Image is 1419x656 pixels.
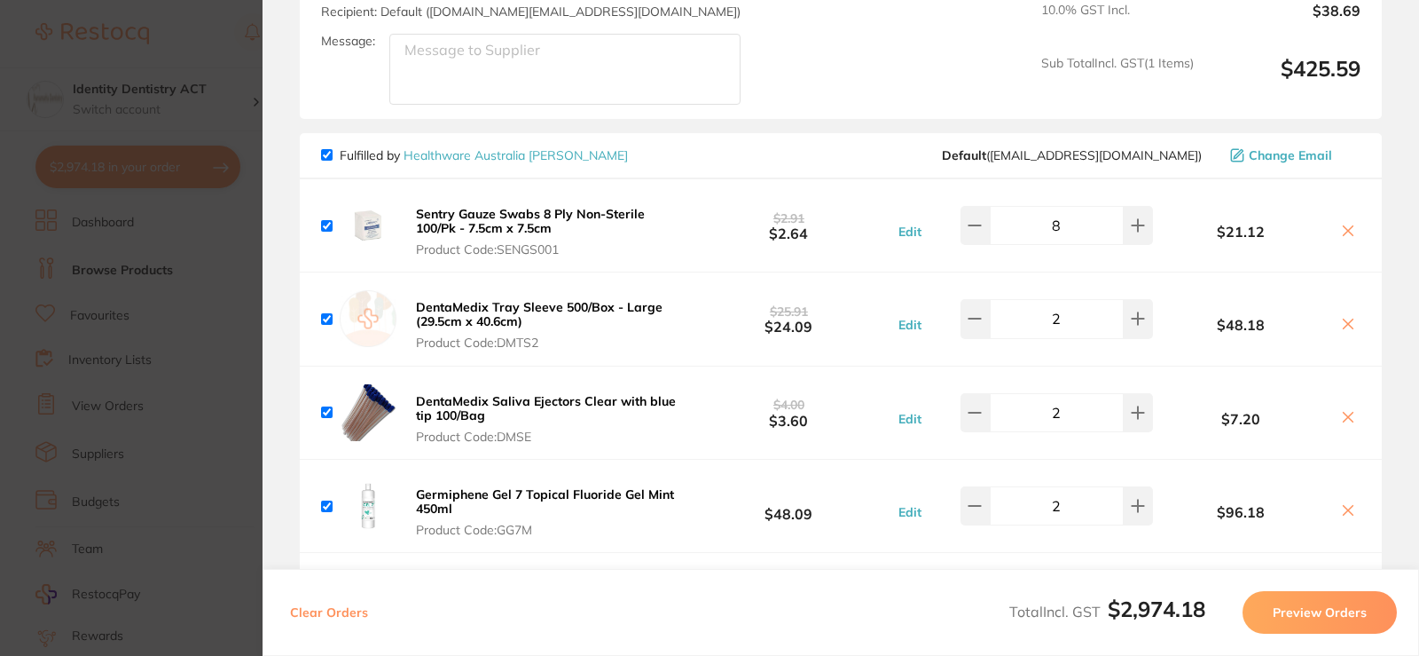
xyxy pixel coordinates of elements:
[416,242,679,257] span: Product Code: SENGS001
[893,411,927,427] button: Edit
[411,393,685,445] button: DentaMedix Saliva Ejectors Clear with blue tip 100/Bag Product Code:DMSE
[1153,411,1329,427] b: $7.20
[285,591,373,634] button: Clear Orders
[1208,56,1360,105] output: $425.59
[416,430,679,444] span: Product Code: DMSE
[416,206,645,236] b: Sentry Gauze Swabs 8 Ply Non-Sterile 100/Pk - 7.5cm x 7.5cm
[1208,3,1360,42] output: $38.69
[893,504,927,520] button: Edit
[1041,56,1194,105] span: Sub Total Incl. GST ( 1 Items)
[340,148,628,162] p: Fulfilled by
[685,209,892,242] b: $2.64
[1243,591,1397,634] button: Preview Orders
[1108,596,1205,622] b: $2,974.18
[773,397,804,413] span: $4.00
[416,393,676,423] b: DentaMedix Saliva Ejectors Clear with blue tip 100/Bag
[411,299,685,351] button: DentaMedix Tray Sleeve 500/Box - Large (29.5cm x 40.6cm) Product Code:DMTS2
[942,147,986,163] b: Default
[893,224,927,240] button: Edit
[773,210,804,226] span: $2.91
[942,148,1202,162] span: info@healthwareaustralia.com.au
[416,336,679,350] span: Product Code: DMTS2
[770,304,808,320] span: $25.91
[416,486,674,517] b: Germiphene Gel 7 Topical Fluoride Gel Mint 450ml
[1009,603,1205,620] span: Total Incl. GST
[685,490,892,523] b: $48.09
[416,299,662,329] b: DentaMedix Tray Sleeve 500/Box - Large (29.5cm x 40.6cm)
[321,34,375,49] label: Message:
[1225,147,1360,163] button: Change Email
[1249,148,1332,162] span: Change Email
[411,486,685,538] button: Germiphene Gel 7 Topical Fluoride Gel Mint 450ml Product Code:GG7M
[340,290,396,347] img: empty.jpg
[1153,317,1329,333] b: $48.18
[340,197,396,254] img: ZDc1aHpzNQ
[1153,224,1329,240] b: $21.12
[893,317,927,333] button: Edit
[404,147,628,163] a: Healthware Australia [PERSON_NAME]
[340,384,396,441] img: dnd4cGpuNA
[685,303,892,336] b: $24.09
[340,478,396,534] img: ZnE4cmFjZw
[321,4,741,20] span: Recipient: Default ( [DOMAIN_NAME][EMAIL_ADDRESS][DOMAIN_NAME] )
[1041,3,1194,42] span: 10.0 % GST Incl.
[1153,504,1329,520] b: $96.18
[685,396,892,429] b: $3.60
[411,206,685,257] button: Sentry Gauze Swabs 8 Ply Non-Sterile 100/Pk - 7.5cm x 7.5cm Product Code:SENGS001
[416,523,679,537] span: Product Code: GG7M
